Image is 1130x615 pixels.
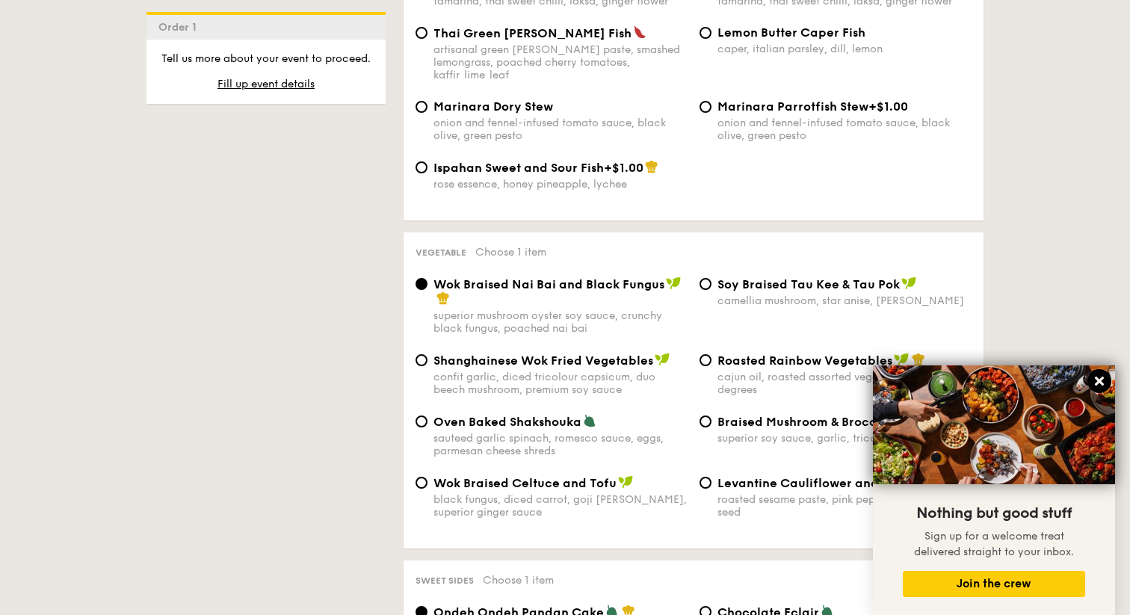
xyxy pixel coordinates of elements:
div: artisanal green [PERSON_NAME] paste, smashed lemongrass, poached cherry tomatoes, kaffir lime leaf [433,43,688,81]
input: Oven Baked Shakshoukasauteed garlic spinach, romesco sauce, eggs, parmesan cheese shreds [416,415,427,427]
span: Wok Braised Nai Bai and Black Fungus [433,277,664,291]
div: confit garlic, diced tricolour capsicum, duo beech mushroom, premium soy sauce [433,371,688,396]
img: DSC07876-Edit02-Large.jpeg [873,365,1115,484]
span: Sweet sides [416,575,474,586]
span: ⁠Soy Braised Tau Kee & Tau Pok [717,277,900,291]
img: icon-vegan.f8ff3823.svg [666,276,681,290]
div: superior mushroom oyster soy sauce, crunchy black fungus, poached nai bai [433,309,688,335]
img: icon-vegan.f8ff3823.svg [894,353,909,366]
input: Ispahan Sweet and Sour Fish+$1.00rose essence, honey pineapple, lychee [416,161,427,173]
span: Wok Braised Celtuce and Tofu [433,476,617,490]
span: Thai Green [PERSON_NAME] Fish [433,26,632,40]
span: Choose 1 item [475,246,546,259]
input: Marinara Parrotfish Stew+$1.00onion and fennel-infused tomato sauce, black olive, green pesto [700,101,711,113]
input: Wok Braised Nai Bai and Black Fungussuperior mushroom oyster soy sauce, crunchy black fungus, poa... [416,278,427,290]
span: +$1.00 [604,161,643,175]
span: Ispahan Sweet and Sour Fish [433,161,604,175]
div: sauteed garlic spinach, romesco sauce, eggs, parmesan cheese shreds [433,432,688,457]
span: Shanghainese Wok Fried Vegetables [433,353,653,368]
img: icon-vegan.f8ff3823.svg [901,276,916,290]
span: Marinara Parrotfish Stew [717,99,868,114]
button: Join the crew [903,571,1085,597]
div: rose essence, honey pineapple, lychee [433,178,688,191]
div: roasted sesame paste, pink peppercorn, fennel seed [717,493,972,519]
span: Fill up event details [217,78,315,90]
span: Order 1 [158,21,203,34]
span: Marinara Dory Stew [433,99,553,114]
div: onion and fennel-infused tomato sauce, black olive, green pesto [433,117,688,142]
img: icon-spicy.37a8142b.svg [633,25,646,39]
span: Levantine Cauliflower and Hummus [717,476,933,490]
div: caper, italian parsley, dill, lemon [717,43,972,55]
img: icon-vegan.f8ff3823.svg [618,475,633,489]
span: Choose 1 item [483,574,554,587]
span: Oven Baked Shakshouka [433,415,581,429]
div: cajun oil, roasted assorted vegetables at 250 degrees [717,371,972,396]
div: camellia mushroom, star anise, [PERSON_NAME] [717,294,972,307]
input: Levantine Cauliflower and Hummusroasted sesame paste, pink peppercorn, fennel seed [700,477,711,489]
span: Vegetable [416,247,466,258]
span: +$1.00 [868,99,908,114]
img: icon-chef-hat.a58ddaea.svg [436,291,450,305]
input: ⁠Soy Braised Tau Kee & Tau Pokcamellia mushroom, star anise, [PERSON_NAME] [700,278,711,290]
img: icon-chef-hat.a58ddaea.svg [912,353,925,366]
div: black fungus, diced carrot, goji [PERSON_NAME], superior ginger sauce [433,493,688,519]
input: Thai Green [PERSON_NAME] Fishartisanal green [PERSON_NAME] paste, smashed lemongrass, poached che... [416,27,427,39]
img: icon-chef-hat.a58ddaea.svg [645,160,658,173]
input: Shanghainese Wok Fried Vegetablesconfit garlic, diced tricolour capsicum, duo beech mushroom, pre... [416,354,427,366]
img: icon-vegetarian.fe4039eb.svg [583,414,596,427]
div: superior soy sauce, garlic, tricolour capsicum [717,432,972,445]
input: Marinara Dory Stewonion and fennel-infused tomato sauce, black olive, green pesto [416,101,427,113]
span: Nothing but good stuff [916,504,1072,522]
input: Lemon Butter Caper Fishcaper, italian parsley, dill, lemon [700,27,711,39]
div: onion and fennel-infused tomato sauce, black olive, green pesto [717,117,972,142]
img: icon-vegan.f8ff3823.svg [655,353,670,366]
p: Tell us more about your event to proceed. [158,52,374,67]
input: Roasted Rainbow Vegetablescajun oil, roasted assorted vegetables at 250 degrees [700,354,711,366]
span: Roasted Rainbow Vegetables [717,353,892,368]
span: Sign up for a welcome treat delivered straight to your inbox. [914,530,1074,558]
button: Close [1087,369,1111,393]
input: Braised Mushroom & Broccolisuperior soy sauce, garlic, tricolour capsicum [700,415,711,427]
input: Wok Braised Celtuce and Tofublack fungus, diced carrot, goji [PERSON_NAME], superior ginger sauce [416,477,427,489]
span: Lemon Butter Caper Fish [717,25,865,40]
span: Braised Mushroom & Broccoli [717,415,892,429]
